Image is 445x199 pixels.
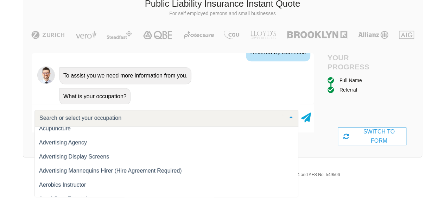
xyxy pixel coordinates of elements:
[39,168,182,174] span: Advertising Mannequins Hirer (Hire Agreement Required)
[355,31,392,39] img: Allianz | Public Liability Insurance
[328,53,372,71] h4: Your Progress
[59,88,131,105] div: What is your occupation?
[59,67,191,84] div: To assist you we need more information from you.
[181,31,217,39] img: Protecsure | Public Liability Insurance
[39,182,86,188] span: Aerobics Instructor
[246,31,280,39] img: LLOYD's | Public Liability Insurance
[72,31,100,39] img: Vero | Public Liability Insurance
[39,125,71,131] span: Acupuncture
[39,139,87,145] span: Advertising Agency
[339,86,357,94] div: Referral
[396,31,417,39] img: AIG | Public Liability Insurance
[37,66,55,84] img: Chatbot | PLI
[39,154,109,160] span: Advertising Display Screens
[284,31,350,39] img: Brooklyn | Public Liability Insurance
[38,114,284,122] input: Search or select your occupation
[339,76,362,84] div: Full Name
[28,31,68,39] img: Zurich | Public Liability Insurance
[104,31,135,39] img: Steadfast | Public Liability Insurance
[28,10,417,17] p: For self employed persons and small businesses
[221,31,242,39] img: CGU | Public Liability Insurance
[338,128,406,145] div: SWITCH TO FORM
[139,31,177,39] img: QBE | Public Liability Insurance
